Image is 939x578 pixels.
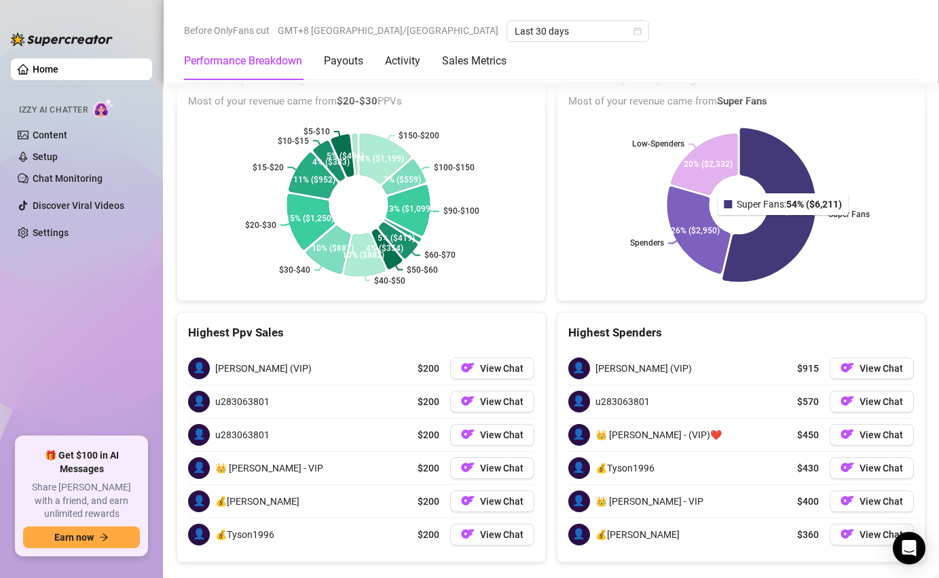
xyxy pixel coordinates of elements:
[215,494,299,509] span: 💰[PERSON_NAME]
[461,527,475,541] img: OF
[93,98,114,118] img: AI Chatter
[215,394,270,409] span: u283063801
[188,490,210,512] span: 👤
[33,130,67,140] a: Content
[253,163,284,172] text: $15-$20
[568,324,915,342] div: Highest Spenders
[461,361,475,374] img: OF
[595,361,692,376] span: [PERSON_NAME] (VIP)
[418,494,439,509] span: $200
[23,449,140,476] span: 🎁 Get $100 in AI Messages
[418,461,439,476] span: $200
[215,361,312,376] span: [PERSON_NAME] (VIP)
[188,391,210,412] span: 👤
[33,151,58,162] a: Setup
[841,461,854,474] img: OF
[215,427,270,442] span: u283063801
[480,496,523,507] span: View Chat
[184,53,302,69] div: Performance Breakdown
[418,394,439,409] span: $200
[797,394,819,409] span: $570
[830,490,914,512] button: OFView Chat
[830,524,914,545] a: OFView Chat
[797,527,819,542] span: $360
[841,361,854,374] img: OF
[450,524,534,545] a: OFView Chat
[568,457,590,479] span: 👤
[595,494,703,509] span: 👑 [PERSON_NAME] - VIP
[860,529,903,540] span: View Chat
[630,238,664,248] text: Spenders
[595,461,655,476] span: 💰Tyson1996
[860,429,903,440] span: View Chat
[324,53,363,69] div: Payouts
[188,424,210,446] span: 👤
[841,527,854,541] img: OF
[568,94,915,110] span: Most of your revenue came from
[188,524,210,545] span: 👤
[480,363,523,374] span: View Chat
[450,391,534,412] button: OFView Chat
[568,524,590,545] span: 👤
[418,361,439,376] span: $200
[278,20,498,41] span: GMT+8 [GEOGRAPHIC_DATA]/[GEOGRAPHIC_DATA]
[54,532,94,543] span: Earn now
[399,131,439,140] text: $150-$200
[568,391,590,412] span: 👤
[830,391,914,412] button: OFView Chat
[418,527,439,542] span: $200
[568,490,590,512] span: 👤
[461,494,475,507] img: OF
[893,532,925,564] div: Open Intercom Messenger
[828,210,870,219] text: Super Fans
[188,457,210,479] span: 👤
[450,358,534,379] button: OFView Chat
[33,173,103,184] a: Chat Monitoring
[33,64,58,75] a: Home
[424,250,456,260] text: $60-$70
[841,394,854,408] img: OF
[461,427,475,441] img: OF
[830,358,914,379] button: OFView Chat
[461,461,475,474] img: OF
[480,463,523,474] span: View Chat
[631,139,684,149] text: Low-Spenders
[188,358,210,379] span: 👤
[215,461,323,476] span: 👑 [PERSON_NAME] - VIP
[841,494,854,507] img: OF
[797,427,819,442] span: $450
[633,27,642,35] span: calendar
[568,358,590,379] span: 👤
[407,265,438,274] text: $50-$60
[188,94,534,110] span: Most of your revenue came from PPVs
[188,324,534,342] div: Highest Ppv Sales
[23,481,140,521] span: Share [PERSON_NAME] with a friend, and earn unlimited rewards
[33,200,124,211] a: Discover Viral Videos
[595,394,650,409] span: u283063801
[450,424,534,446] a: OFView Chat
[480,396,523,407] span: View Chat
[279,265,310,275] text: $30-$40
[184,20,270,41] span: Before OnlyFans cut
[245,220,276,230] text: $20-$30
[418,427,439,442] span: $200
[450,457,534,479] button: OFView Chat
[11,33,113,46] img: logo-BBDzfeDw.svg
[480,529,523,540] span: View Chat
[337,95,378,107] b: $20-$30
[278,136,309,145] text: $10-$15
[860,496,903,507] span: View Chat
[374,275,405,285] text: $40-$50
[797,494,819,509] span: $400
[480,429,523,440] span: View Chat
[830,424,914,446] button: OFView Chat
[595,527,680,542] span: 💰[PERSON_NAME]
[830,457,914,479] button: OFView Chat
[450,490,534,512] a: OFView Chat
[385,53,420,69] div: Activity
